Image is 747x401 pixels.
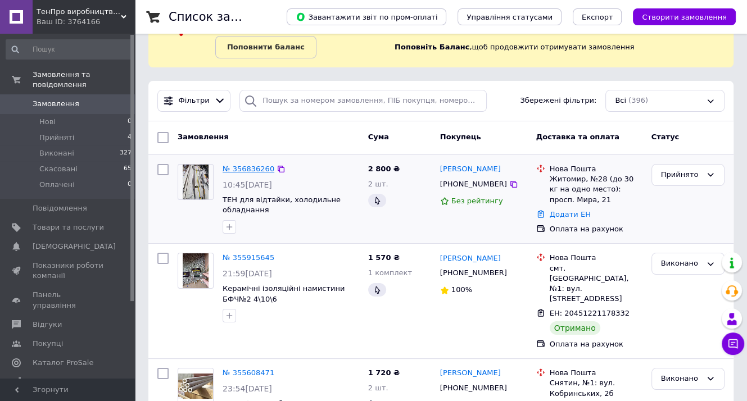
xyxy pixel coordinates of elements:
h1: Список замовлень [169,10,283,24]
a: Фото товару [178,253,214,289]
span: Управління статусами [467,13,553,21]
span: Збережені фільтри: [520,95,596,106]
div: Прийнято [661,169,701,181]
div: Виконано [661,258,701,270]
b: Поповніть Баланс [395,43,469,51]
span: Завантажити звіт по пром-оплаті [296,12,437,22]
span: 23:54[DATE] [223,384,272,393]
div: Виконано [661,373,701,385]
span: Оплачені [39,180,75,190]
span: Товари та послуги [33,222,104,233]
span: Аналітика [33,377,71,387]
span: Прийняті [39,133,74,143]
input: Пошук за номером замовлення, ПІБ покупця, номером телефону, Email, номером накладної [239,90,487,112]
span: 21:59[DATE] [223,269,272,278]
span: Cума [368,133,389,141]
button: Управління статусами [458,8,562,25]
a: Поповнити баланс [215,36,316,58]
img: Фото товару [183,165,209,199]
span: Каталог ProSale [33,358,93,368]
span: Панель управління [33,290,104,310]
span: 2 шт. [368,180,388,188]
span: Покупці [33,339,63,349]
span: Показники роботи компанії [33,261,104,281]
span: 0 [128,180,132,190]
span: 10:45[DATE] [223,180,272,189]
div: Нова Пошта [550,368,642,378]
span: Скасовані [39,164,78,174]
span: Нові [39,117,56,127]
div: Отримано [550,321,600,335]
div: [PHONE_NUMBER] [438,381,509,395]
a: Фото товару [178,164,214,200]
span: Експорт [582,13,613,21]
span: ТенПро виробництво нагрівачів [37,7,121,17]
span: Всі [615,95,626,106]
span: Без рейтингу [451,197,503,205]
div: Оплата на рахунок [550,339,642,349]
span: Замовлення [178,133,228,141]
div: Житомир, №28 (до 30 кг на одно место): просп. Мира, 21 [550,174,642,205]
span: 327 [120,148,132,158]
span: 1 720 ₴ [368,368,400,377]
span: [DEMOGRAPHIC_DATA] [33,241,116,252]
a: [PERSON_NAME] [440,253,501,264]
span: Відгуки [33,320,62,330]
img: Фото товару [178,373,213,399]
button: Чат з покупцем [722,332,744,355]
span: Доставка та оплата [536,133,619,141]
div: Нова Пошта [550,164,642,174]
span: 4 [128,133,132,143]
a: Додати ЕН [550,210,591,218]
a: [PERSON_NAME] [440,368,501,379]
span: Покупець [440,133,481,141]
span: Повідомлення [33,203,87,213]
div: [PHONE_NUMBER] [438,266,509,280]
div: Нова Пошта [550,253,642,263]
span: 2 шт. [368,384,388,392]
span: 1 комплект [368,268,412,277]
a: № 356836260 [223,165,274,173]
span: Замовлення [33,99,79,109]
a: [PERSON_NAME] [440,164,501,175]
button: Завантажити звіт по пром-оплаті [287,8,446,25]
div: смт. [GEOGRAPHIC_DATA], №1: вул. [STREET_ADDRESS] [550,263,642,304]
img: Фото товару [183,253,209,288]
span: Фільтри [179,95,210,106]
span: 1 570 ₴ [368,253,400,262]
div: Оплата на рахунок [550,224,642,234]
span: 100% [451,285,472,294]
span: Замовлення та повідомлення [33,70,135,90]
a: № 355915645 [223,253,274,262]
span: Виконані [39,148,74,158]
input: Пошук [6,39,133,60]
button: Створити замовлення [633,8,736,25]
span: 2 800 ₴ [368,165,400,173]
button: Експорт [573,8,622,25]
div: Ваш ID: 3764166 [37,17,135,27]
a: № 355608471 [223,368,274,377]
span: 65 [124,164,132,174]
span: Створити замовлення [642,13,727,21]
a: Керамічні ізоляційні намистини БФЧ№2 4\10\6 [223,284,345,303]
div: [PHONE_NUMBER] [438,177,509,192]
b: Поповнити баланс [227,43,305,51]
div: Снятин, №1: вул. Кобринських, 2б [550,378,642,398]
span: (396) [628,96,648,104]
a: Створити замовлення [622,12,736,21]
span: 0 [128,117,132,127]
span: Статус [651,133,680,141]
a: ТЕН для відтайки, холодильне обладнання [223,195,341,215]
span: ЕН: 20451221178332 [550,309,630,317]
